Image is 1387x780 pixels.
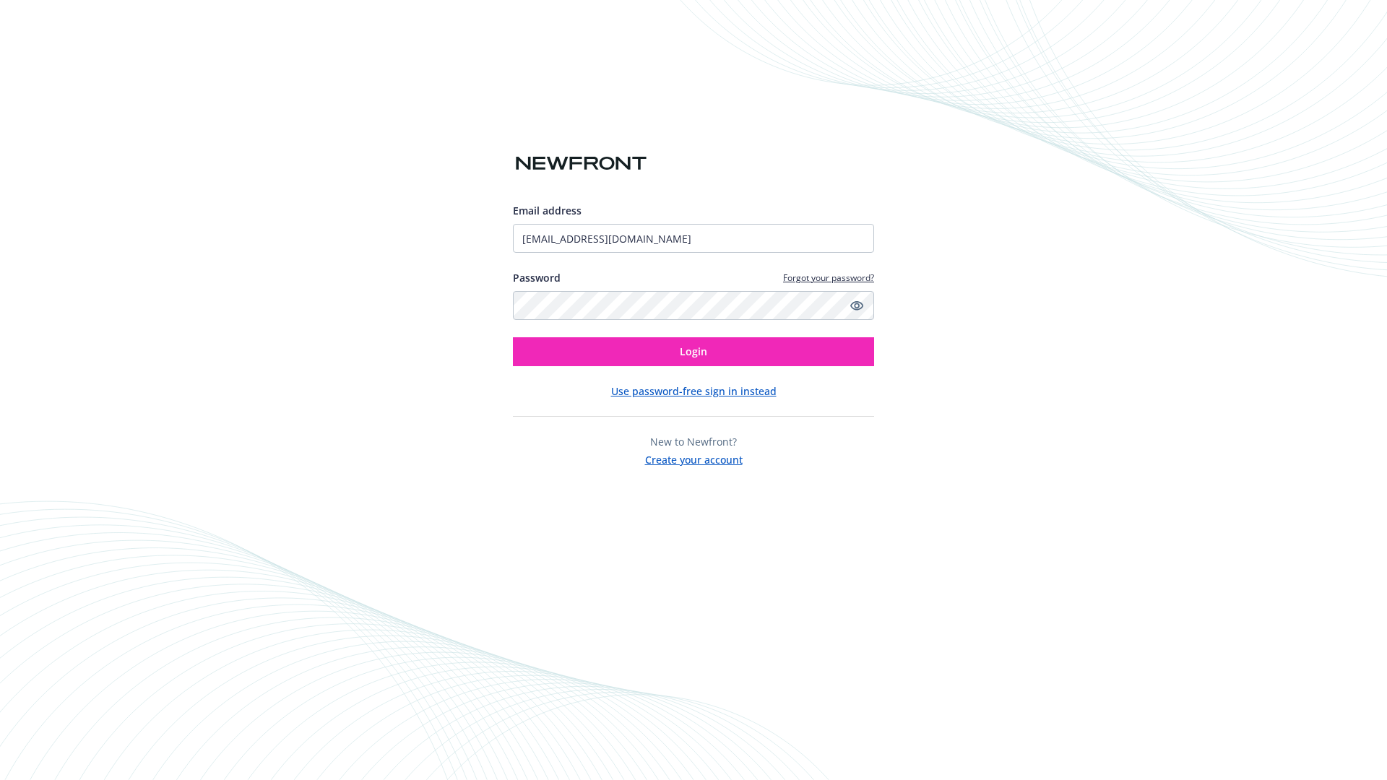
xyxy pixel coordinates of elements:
[513,151,649,176] img: Newfront logo
[513,270,561,285] label: Password
[513,337,874,366] button: Login
[611,383,777,399] button: Use password-free sign in instead
[513,224,874,253] input: Enter your email
[680,344,707,358] span: Login
[513,291,874,320] input: Enter your password
[650,435,737,448] span: New to Newfront?
[513,204,582,217] span: Email address
[645,449,743,467] button: Create your account
[783,272,874,284] a: Forgot your password?
[848,297,865,314] a: Show password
